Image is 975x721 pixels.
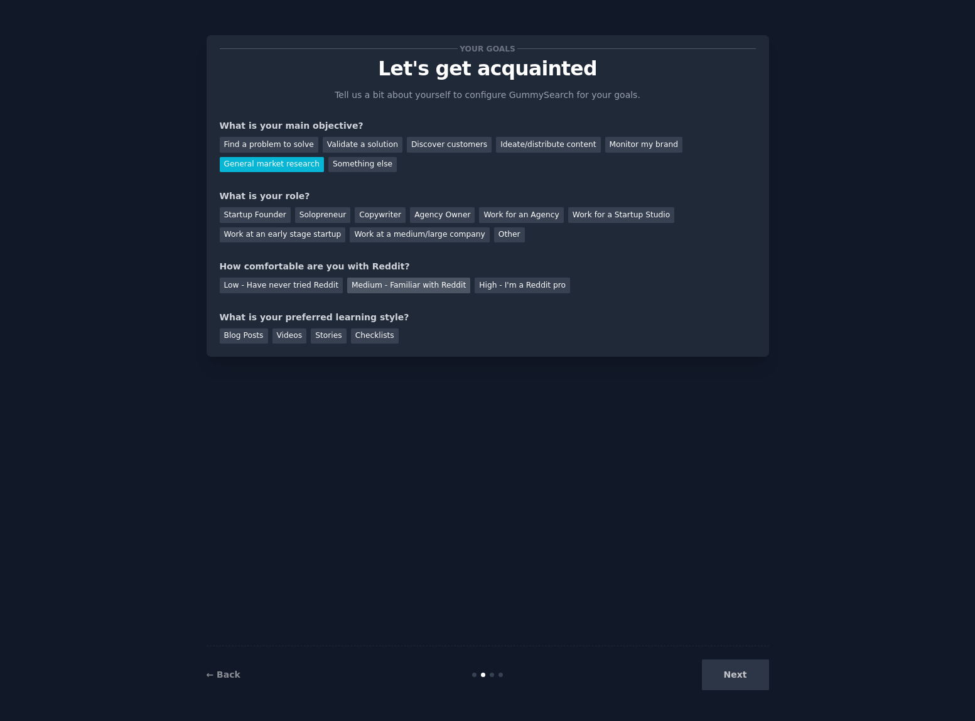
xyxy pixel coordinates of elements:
[458,42,518,55] span: Your goals
[410,207,475,223] div: Agency Owner
[605,137,682,153] div: Monitor my brand
[479,207,563,223] div: Work for an Agency
[220,137,318,153] div: Find a problem to solve
[347,278,470,293] div: Medium - Familiar with Reddit
[355,207,406,223] div: Copywriter
[220,328,268,344] div: Blog Posts
[568,207,674,223] div: Work for a Startup Studio
[207,669,240,680] a: ← Back
[295,207,350,223] div: Solopreneur
[351,328,399,344] div: Checklists
[220,190,756,203] div: What is your role?
[220,227,346,243] div: Work at an early stage startup
[475,278,570,293] div: High - I'm a Reddit pro
[220,278,343,293] div: Low - Have never tried Reddit
[220,58,756,80] p: Let's get acquainted
[328,157,397,173] div: Something else
[220,311,756,324] div: What is your preferred learning style?
[220,260,756,273] div: How comfortable are you with Reddit?
[494,227,525,243] div: Other
[220,157,325,173] div: General market research
[220,119,756,133] div: What is your main objective?
[323,137,402,153] div: Validate a solution
[496,137,600,153] div: Ideate/distribute content
[330,89,646,102] p: Tell us a bit about yourself to configure GummySearch for your goals.
[311,328,346,344] div: Stories
[220,207,291,223] div: Startup Founder
[407,137,492,153] div: Discover customers
[350,227,489,243] div: Work at a medium/large company
[272,328,307,344] div: Videos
